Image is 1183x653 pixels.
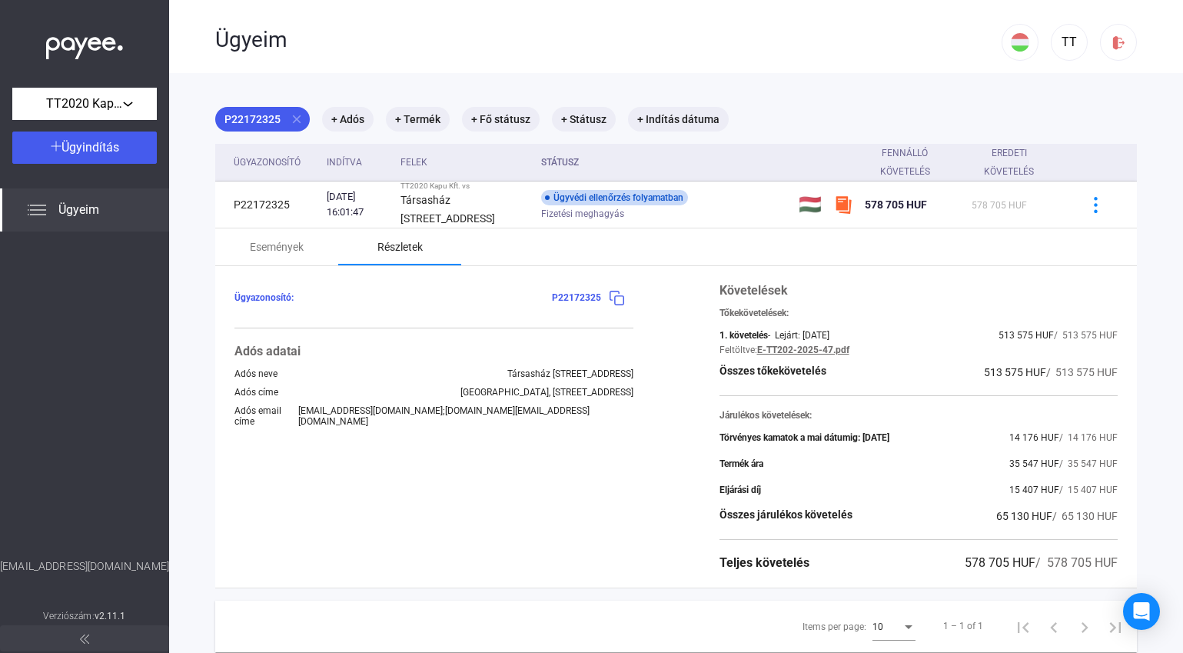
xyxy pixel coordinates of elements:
[996,510,1052,522] span: 65 130 HUF
[400,182,529,191] div: TT2020 Kapu Kft. vs
[541,190,688,205] div: Ügyvédi ellenőrzés folyamatban
[768,330,829,341] div: - Lejárt: [DATE]
[719,458,763,469] div: Termék ára
[1100,611,1131,641] button: Last page
[234,387,278,398] div: Adós címe
[541,205,624,223] span: Fizetési meghagyás
[552,107,616,132] mat-chip: + Státusz
[400,194,495,225] strong: Társasház [STREET_ADDRESS]
[12,132,157,164] button: Ügyindítás
[1088,197,1104,213] img: more-blue
[507,368,633,379] div: Társasház [STREET_ADDRESS]
[234,153,314,172] div: Ügyazonosító
[28,201,46,219] img: list.svg
[46,95,123,113] span: TT2020 Kapu Kft.
[609,290,625,306] img: copy-blue
[327,189,388,220] div: [DATE] 16:01:47
[719,485,761,495] div: Eljárási díj
[1059,485,1118,495] span: / 15 407 HUF
[793,182,828,228] td: 🇭🇺
[234,342,633,361] div: Adós adatai
[865,198,927,211] span: 578 705 HUF
[1069,611,1100,641] button: Next page
[999,330,1054,341] span: 513 575 HUF
[1079,188,1112,221] button: more-blue
[1046,366,1118,378] span: / 513 575 HUF
[400,153,427,172] div: Felek
[719,432,889,443] div: Törvényes kamatok a mai dátumig: [DATE]
[58,201,99,219] span: Ügyeim
[327,153,388,172] div: Indítva
[984,366,1046,378] span: 513 575 HUF
[1008,611,1038,641] button: First page
[377,238,423,256] div: Részletek
[972,144,1060,181] div: Eredeti követelés
[834,195,852,214] img: szamlazzhu-mini
[865,144,960,181] div: Fennálló követelés
[61,140,119,155] span: Ügyindítás
[215,27,1002,53] div: Ügyeim
[462,107,540,132] mat-chip: + Fő státusz
[327,153,362,172] div: Indítva
[234,153,301,172] div: Ügyazonosító
[400,153,529,172] div: Felek
[1123,593,1160,630] div: Open Intercom Messenger
[965,555,1035,570] span: 578 705 HUF
[80,635,89,644] img: arrow-double-left-grey.svg
[386,107,450,132] mat-chip: + Termék
[719,308,1118,318] div: Tőkekövetelések:
[1059,432,1118,443] span: / 14 176 HUF
[250,238,304,256] div: Események
[1009,458,1059,469] span: 35 547 HUF
[972,200,1027,211] span: 578 705 HUF
[1111,35,1127,51] img: logout-red
[12,88,157,120] button: TT2020 Kapu Kft.
[719,345,757,355] div: Feltöltve:
[1009,485,1059,495] span: 15 407 HUF
[628,107,729,132] mat-chip: + Indítás dátuma
[719,410,1118,421] div: Járulékos követelések:
[1052,510,1118,522] span: / 65 130 HUF
[1100,24,1137,61] button: logout-red
[719,554,809,572] div: Teljes követelés
[872,617,915,635] mat-select: Items per page:
[803,618,866,636] div: Items per page:
[1009,432,1059,443] span: 14 176 HUF
[943,617,983,635] div: 1 – 1 of 1
[719,330,768,341] div: 1. követelés
[298,405,633,427] div: [EMAIL_ADDRESS][DOMAIN_NAME];[DOMAIN_NAME][EMAIL_ADDRESS][DOMAIN_NAME]
[290,112,304,126] mat-icon: close
[234,292,294,303] span: Ügyazonosító:
[1051,24,1088,61] button: TT
[719,282,1118,300] div: Követelések
[1054,330,1118,341] span: / 513 575 HUF
[535,144,793,182] th: Státusz
[552,292,601,303] span: P22172325
[865,144,946,181] div: Fennálló követelés
[872,621,883,632] span: 10
[322,107,374,132] mat-chip: + Adós
[234,405,298,427] div: Adós email címe
[972,144,1046,181] div: Eredeti követelés
[719,507,852,525] div: Összes járulékos követelés
[51,141,61,152] img: plus-white.svg
[1011,33,1029,52] img: HU
[215,107,310,132] mat-chip: P22172325
[1059,458,1118,469] span: / 35 547 HUF
[46,28,123,60] img: white-payee-white-dot.svg
[1056,33,1082,52] div: TT
[1038,611,1069,641] button: Previous page
[234,368,277,379] div: Adós neve
[95,611,126,621] strong: v2.11.1
[757,345,849,355] a: E-TT202-2025-47.pdf
[1002,24,1038,61] button: HU
[719,363,826,381] div: Összes tőkekövetelés
[460,387,633,398] div: [GEOGRAPHIC_DATA], [STREET_ADDRESS]
[215,182,321,228] td: P22172325
[1035,555,1118,570] span: / 578 705 HUF
[601,282,633,314] button: copy-blue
